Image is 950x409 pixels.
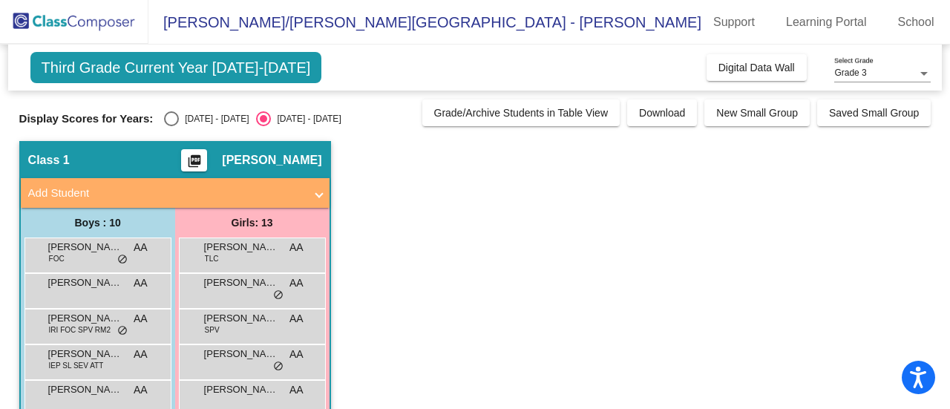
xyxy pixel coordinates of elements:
span: Saved Small Group [829,107,919,119]
span: AA [134,240,148,255]
span: New Small Group [716,107,798,119]
button: Print Students Details [181,149,207,171]
span: Digital Data Wall [718,62,795,73]
span: [PERSON_NAME] [204,382,278,397]
span: IRI FOC SPV RM2 [49,324,111,336]
mat-panel-title: Add Student [28,185,304,202]
button: Download [627,99,697,126]
span: Class 1 [28,153,70,168]
span: AA [289,275,304,291]
span: Third Grade Current Year [DATE]-[DATE] [30,52,322,83]
span: FOC [49,253,65,264]
span: [PERSON_NAME] [48,275,122,290]
a: School [886,10,946,34]
span: [PERSON_NAME] [48,240,122,255]
span: IEP SL SEV ATT [49,360,104,371]
div: [DATE] - [DATE] [271,112,341,125]
span: Display Scores for Years: [19,112,154,125]
span: Grade 3 [834,68,866,78]
span: AA [289,382,304,398]
span: [PERSON_NAME]/[PERSON_NAME][GEOGRAPHIC_DATA] - [PERSON_NAME] [148,10,701,34]
span: Download [639,107,685,119]
span: do_not_disturb_alt [117,254,128,266]
span: Grade/Archive Students in Table View [434,107,609,119]
span: [PERSON_NAME] [48,311,122,326]
span: [PERSON_NAME] [204,311,278,326]
span: AA [134,275,148,291]
mat-icon: picture_as_pdf [186,154,203,174]
span: AA [134,311,148,327]
span: AA [134,347,148,362]
span: do_not_disturb_alt [117,325,128,337]
div: [DATE] - [DATE] [179,112,249,125]
span: [PERSON_NAME] [222,153,321,168]
span: [PERSON_NAME] [204,275,278,290]
span: AA [289,240,304,255]
span: do_not_disturb_alt [273,289,284,301]
button: Saved Small Group [817,99,931,126]
div: Boys : 10 [21,208,175,238]
span: AA [289,311,304,327]
span: SPV [205,324,220,336]
button: New Small Group [704,99,810,126]
span: [PERSON_NAME] [48,347,122,361]
a: Learning Portal [774,10,879,34]
span: TLC [205,253,219,264]
mat-radio-group: Select an option [164,111,341,126]
span: AA [134,382,148,398]
mat-expansion-panel-header: Add Student [21,178,330,208]
span: [PERSON_NAME] [204,347,278,361]
span: do_not_disturb_alt [273,361,284,373]
div: Girls: 13 [175,208,330,238]
span: [PERSON_NAME] [204,240,278,255]
a: Support [701,10,767,34]
span: AA [289,347,304,362]
span: [PERSON_NAME] [48,382,122,397]
button: Digital Data Wall [707,54,807,81]
button: Grade/Archive Students in Table View [422,99,620,126]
